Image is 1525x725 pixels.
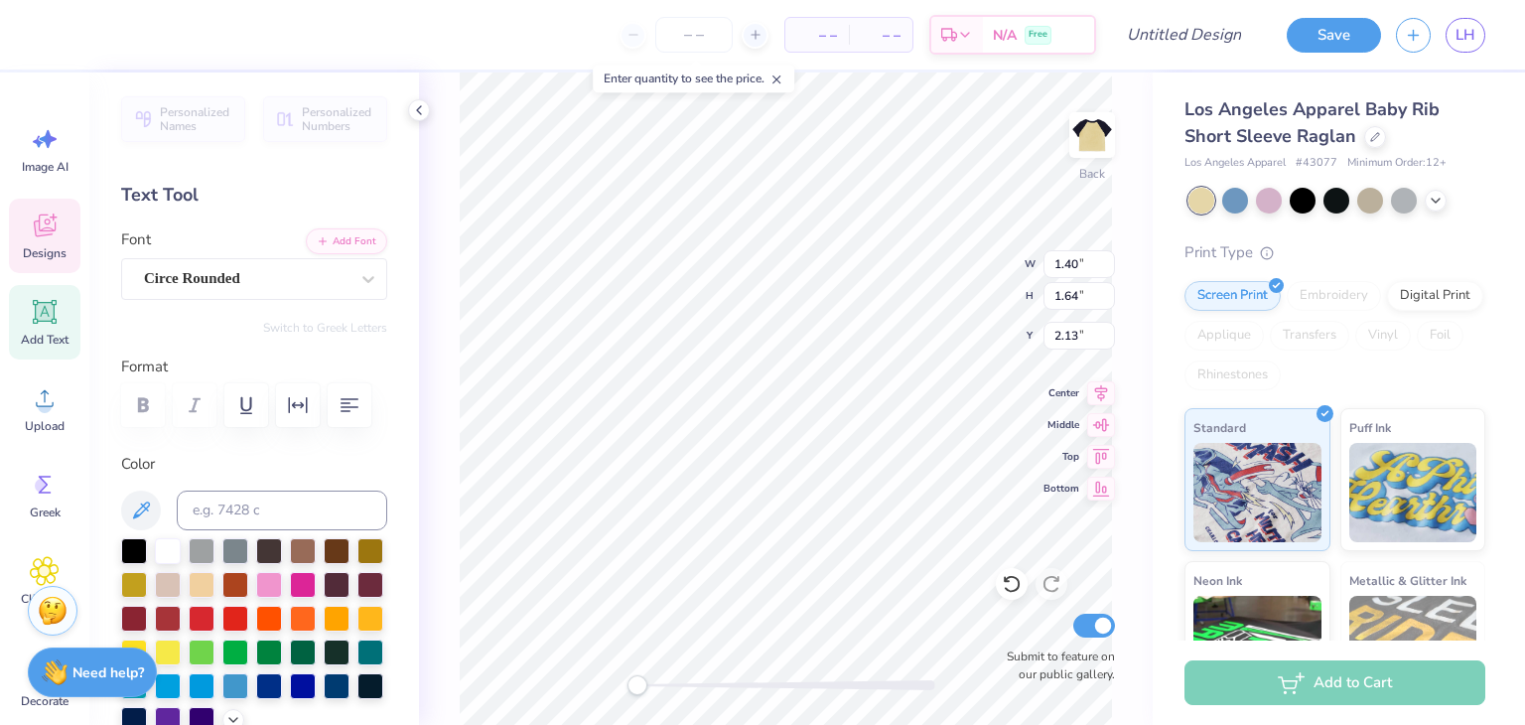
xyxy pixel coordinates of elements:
span: Clipart & logos [12,591,77,623]
span: Decorate [21,693,69,709]
div: Digital Print [1387,281,1483,311]
img: Neon Ink [1193,596,1321,695]
span: Add Text [21,332,69,348]
div: Vinyl [1355,321,1411,351]
img: Standard [1193,443,1321,542]
span: Designs [23,245,67,261]
span: Puff Ink [1349,417,1391,438]
a: LH [1446,18,1485,53]
button: Add Font [306,228,387,254]
label: Font [121,228,151,251]
label: Color [121,453,387,476]
button: Switch to Greek Letters [263,320,387,336]
span: Image AI [22,159,69,175]
div: Embroidery [1287,281,1381,311]
span: Neon Ink [1193,570,1242,591]
span: Metallic & Glitter Ink [1349,570,1466,591]
div: Applique [1184,321,1264,351]
span: Upload [25,418,65,434]
span: Los Angeles Apparel [1184,155,1286,172]
span: Bottom [1043,481,1079,497]
img: Metallic & Glitter Ink [1349,596,1477,695]
div: Enter quantity to see the price. [593,65,794,92]
input: – – [655,17,733,53]
span: Greek [30,505,61,520]
div: Screen Print [1184,281,1281,311]
span: # 43077 [1296,155,1337,172]
img: Puff Ink [1349,443,1477,542]
label: Format [121,356,387,378]
span: Center [1043,385,1079,401]
span: – – [797,25,837,46]
div: Accessibility label [627,675,647,695]
div: Foil [1417,321,1463,351]
span: Middle [1043,417,1079,433]
span: Personalized Names [160,105,233,133]
div: Rhinestones [1184,361,1281,390]
button: Personalized Names [121,96,245,142]
div: Transfers [1270,321,1349,351]
div: Text Tool [121,182,387,209]
span: Minimum Order: 12 + [1347,155,1447,172]
label: Submit to feature on our public gallery. [996,648,1115,683]
div: Print Type [1184,241,1485,264]
span: Personalized Numbers [302,105,375,133]
button: Personalized Numbers [263,96,387,142]
strong: Need help? [72,663,144,682]
span: Los Angeles Apparel Baby Rib Short Sleeve Raglan [1184,97,1440,148]
span: LH [1456,24,1475,47]
img: Back [1072,115,1112,155]
button: Save [1287,18,1381,53]
span: – – [861,25,901,46]
span: Standard [1193,417,1246,438]
span: Free [1029,28,1047,42]
input: e.g. 7428 c [177,491,387,530]
div: Back [1079,165,1105,183]
input: Untitled Design [1111,15,1257,55]
span: N/A [993,25,1017,46]
span: Top [1043,449,1079,465]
